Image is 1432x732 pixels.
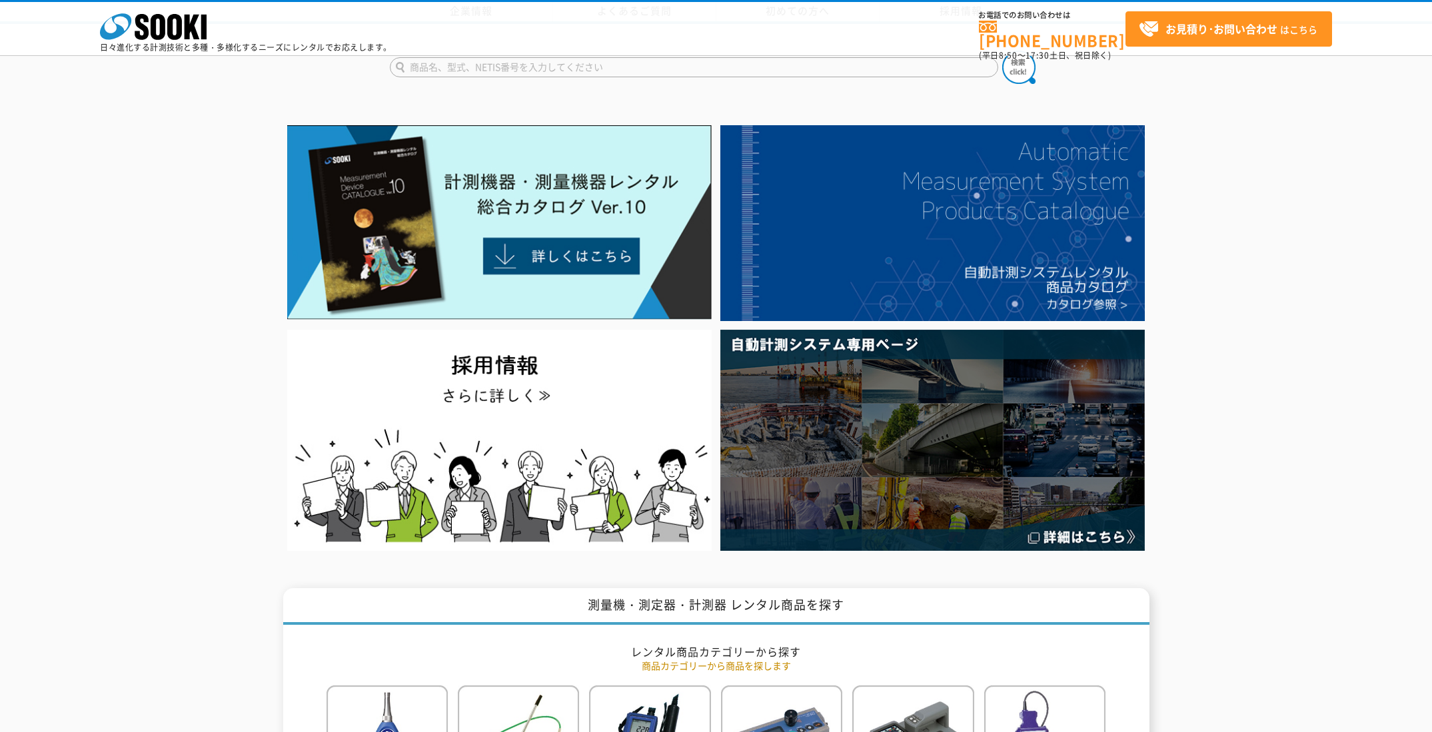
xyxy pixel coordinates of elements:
input: 商品名、型式、NETIS番号を入力してください [390,57,998,77]
span: (平日 ～ 土日、祝日除く) [979,49,1111,61]
img: 自動計測システム専用ページ [720,330,1145,550]
span: お電話でのお問い合わせは [979,11,1125,19]
h2: レンタル商品カテゴリーから探す [327,645,1106,659]
h1: 測量機・測定器・計測器 レンタル商品を探す [283,588,1149,625]
strong: お見積り･お問い合わせ [1165,21,1277,37]
span: 17:30 [1026,49,1050,61]
p: 日々進化する計測技術と多種・多様化するニーズにレンタルでお応えします。 [100,43,392,51]
img: Catalog Ver10 [287,125,712,320]
img: 自動計測システムカタログ [720,125,1145,321]
img: btn_search.png [1002,51,1036,84]
span: はこちら [1139,19,1317,39]
span: 8:50 [999,49,1018,61]
a: お見積り･お問い合わせはこちら [1125,11,1332,47]
p: 商品カテゴリーから商品を探します [327,659,1106,673]
a: [PHONE_NUMBER] [979,21,1125,48]
img: SOOKI recruit [287,330,712,550]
